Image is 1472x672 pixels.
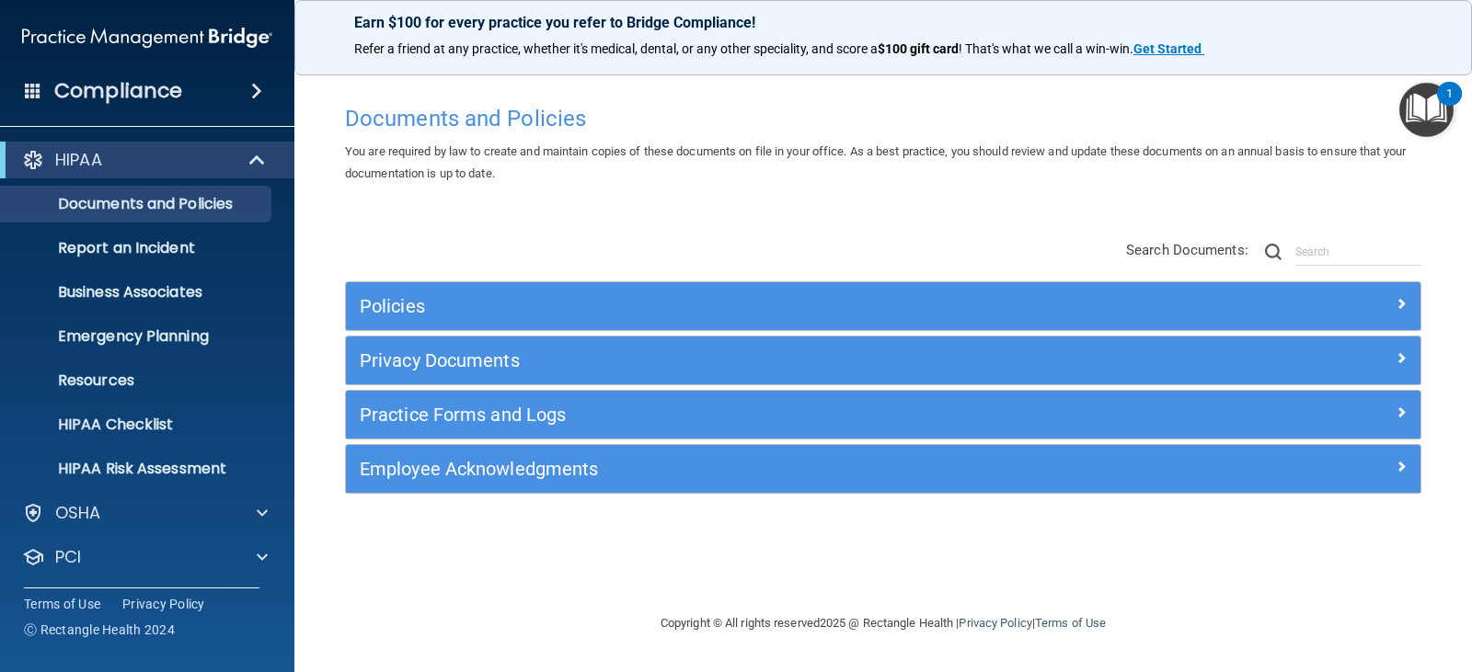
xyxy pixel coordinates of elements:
[12,195,263,213] p: Documents and Policies
[1265,244,1282,260] img: ic-search.3b580494.png
[959,616,1031,630] a: Privacy Policy
[354,14,1412,31] p: Earn $100 for every practice you refer to Bridge Compliance!
[22,149,267,171] a: HIPAA
[354,41,878,56] span: Refer a friend at any practice, whether it's medical, dental, or any other speciality, and score a
[22,502,268,524] a: OSHA
[1446,94,1453,118] div: 1
[1133,41,1202,56] strong: Get Started
[54,78,182,104] h4: Compliance
[1126,242,1248,258] span: Search Documents:
[12,460,263,478] p: HIPAA Risk Assessment
[12,327,263,346] p: Emergency Planning
[12,239,263,257] p: Report an Incident
[12,371,263,390] p: Resources
[360,291,1407,321] a: Policies
[55,149,102,171] p: HIPAA
[547,594,1219,653] div: Copyright © All rights reserved 2025 @ Rectangle Health | |
[360,459,1138,479] h5: Employee Acknowledgments
[360,346,1407,375] a: Privacy Documents
[345,107,1421,131] h4: Documents and Policies
[360,296,1138,316] h5: Policies
[55,546,81,568] p: PCI
[345,144,1406,180] span: You are required by law to create and maintain copies of these documents on file in your office. ...
[878,41,959,56] strong: $100 gift card
[24,595,100,613] a: Terms of Use
[360,404,1138,425] h5: Practice Forms and Logs
[1295,238,1421,266] input: Search
[1133,41,1204,56] a: Get Started
[122,595,205,613] a: Privacy Policy
[360,350,1138,370] h5: Privacy Documents
[55,502,101,524] p: OSHA
[22,19,272,56] img: PMB logo
[1035,616,1106,630] a: Terms of Use
[360,400,1407,429] a: Practice Forms and Logs
[12,283,263,302] p: Business Associates
[1399,83,1454,137] button: Open Resource Center, 1 new notification
[24,621,175,639] span: Ⓒ Rectangle Health 2024
[959,41,1133,56] span: ! That's what we call a win-win.
[22,546,268,568] a: PCI
[360,454,1407,484] a: Employee Acknowledgments
[12,416,263,434] p: HIPAA Checklist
